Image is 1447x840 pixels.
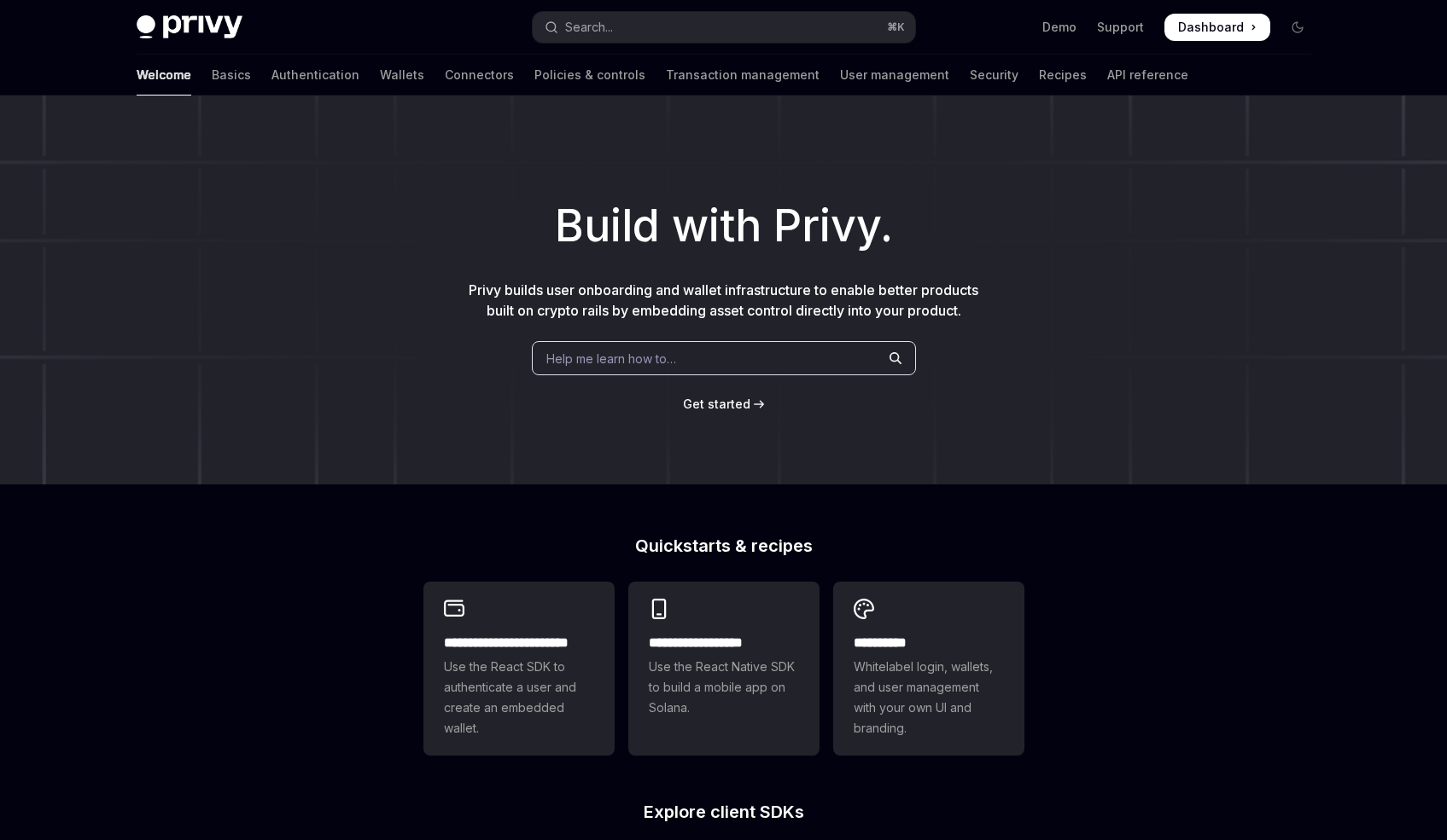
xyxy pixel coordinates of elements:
a: Support [1097,19,1144,36]
span: Get started [683,397,750,411]
h2: Explore client SDKs [423,803,1024,820]
span: Dashboard [1178,19,1244,36]
img: dark logo [137,15,242,39]
a: **** *****Whitelabel login, wallets, and user management with your own UI and branding. [833,582,1024,756]
span: Help me learn how to… [546,350,676,368]
a: Basics [212,55,251,96]
a: API reference [1107,55,1188,96]
span: Privy builds user onboarding and wallet infrastructure to enable better products built on crypto ... [469,281,978,319]
a: **** **** **** ***Use the React Native SDK to build a mobile app on Solana. [628,582,820,756]
a: Transaction management [666,55,820,96]
button: Open search [533,12,915,43]
a: Demo [1042,19,1076,36]
span: Whitelabel login, wallets, and user management with your own UI and branding. [854,657,1004,739]
a: User management [840,55,949,96]
a: Connectors [445,55,514,96]
span: Use the React Native SDK to build a mobile app on Solana. [649,657,799,718]
a: Dashboard [1164,14,1270,41]
h1: Build with Privy. [27,193,1420,259]
a: Get started [683,396,750,413]
button: Toggle dark mode [1284,14,1311,41]
a: Security [970,55,1018,96]
a: Welcome [137,55,191,96]
span: Use the React SDK to authenticate a user and create an embedded wallet. [444,657,594,739]
span: ⌘ K [887,20,905,34]
a: Policies & controls [534,55,645,96]
div: Search... [565,17,613,38]
h2: Quickstarts & recipes [423,537,1024,554]
a: Wallets [380,55,424,96]
a: Authentication [271,55,359,96]
a: Recipes [1039,55,1087,96]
